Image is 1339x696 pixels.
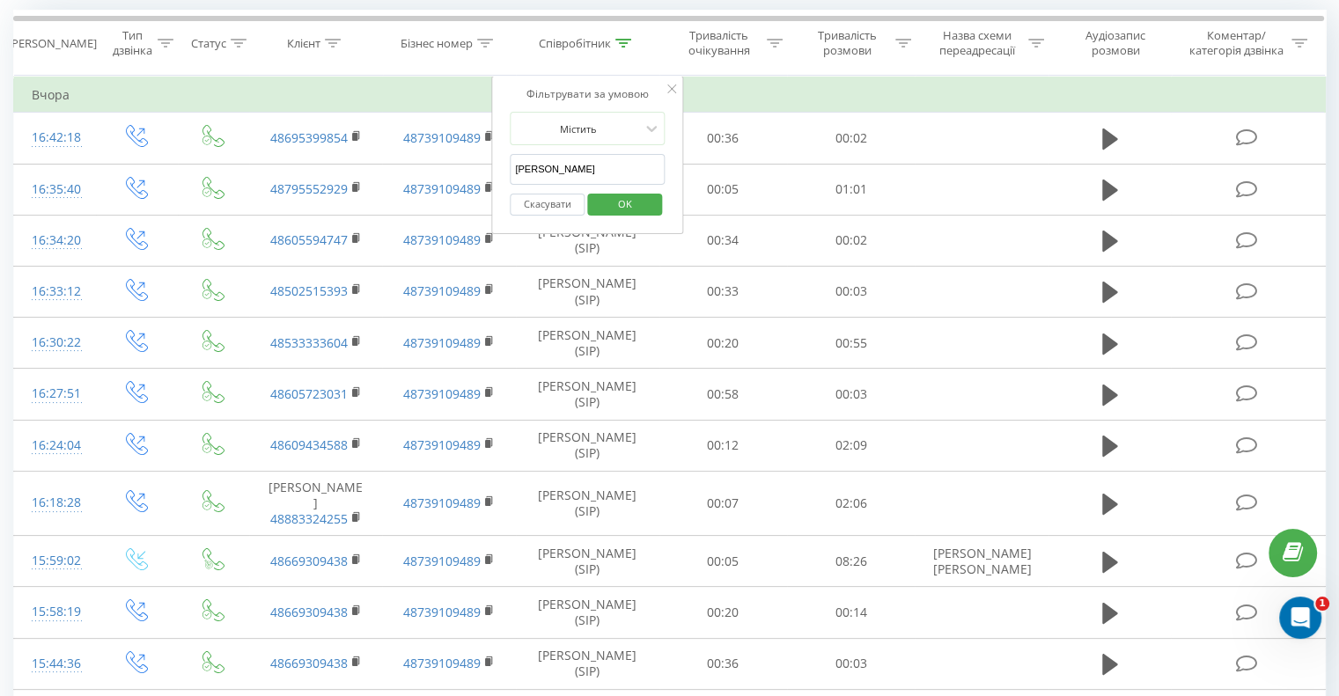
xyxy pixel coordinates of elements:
[787,420,915,471] td: 02:09
[32,172,78,207] div: 16:35:40
[516,471,659,536] td: [PERSON_NAME] (SIP)
[403,129,481,146] a: 48739109489
[32,121,78,155] div: 16:42:18
[32,326,78,360] div: 16:30:22
[270,282,348,299] a: 48502515393
[787,587,915,638] td: 00:14
[111,28,152,58] div: Тип дзвінка
[32,429,78,463] div: 16:24:04
[659,369,787,420] td: 00:58
[516,215,659,266] td: [PERSON_NAME] (SIP)
[270,129,348,146] a: 48695399854
[1184,28,1287,58] div: Коментар/категорія дзвінка
[32,486,78,520] div: 16:18:28
[270,510,348,527] a: 48883324255
[516,318,659,369] td: [PERSON_NAME] (SIP)
[516,638,659,689] td: [PERSON_NAME] (SIP)
[32,377,78,411] div: 16:27:51
[787,471,915,536] td: 02:06
[787,113,915,164] td: 00:02
[1315,597,1329,611] span: 1
[787,318,915,369] td: 00:55
[659,113,787,164] td: 00:36
[516,420,659,471] td: [PERSON_NAME] (SIP)
[516,369,659,420] td: [PERSON_NAME] (SIP)
[270,655,348,671] a: 48669309438
[539,36,611,51] div: Співробітник
[287,36,320,51] div: Клієнт
[787,638,915,689] td: 00:03
[787,215,915,266] td: 00:02
[270,180,348,197] a: 48795552929
[787,369,915,420] td: 00:03
[403,180,481,197] a: 48739109489
[403,553,481,569] a: 48739109489
[659,420,787,471] td: 00:12
[403,231,481,248] a: 48739109489
[403,334,481,351] a: 48739109489
[659,266,787,317] td: 00:33
[787,164,915,215] td: 01:01
[32,223,78,258] div: 16:34:20
[14,77,1326,113] td: Вчора
[403,436,481,453] a: 48739109489
[915,536,1048,587] td: [PERSON_NAME] [PERSON_NAME]
[270,553,348,569] a: 48669309438
[270,436,348,453] a: 48609434588
[600,190,650,217] span: OK
[675,28,763,58] div: Тривалість очікування
[1064,28,1167,58] div: Аудіозапис розмови
[32,595,78,629] div: 15:58:19
[8,36,97,51] div: [PERSON_NAME]
[659,215,787,266] td: 00:34
[516,536,659,587] td: [PERSON_NAME] (SIP)
[1279,597,1321,639] iframe: Intercom live chat
[403,282,481,299] a: 48739109489
[401,36,473,51] div: Бізнес номер
[403,495,481,511] a: 48739109489
[931,28,1024,58] div: Назва схеми переадресації
[270,231,348,248] a: 48605594747
[587,194,662,216] button: OK
[510,194,585,216] button: Скасувати
[191,36,226,51] div: Статус
[403,385,481,402] a: 48739109489
[659,638,787,689] td: 00:36
[659,318,787,369] td: 00:20
[787,536,915,587] td: 08:26
[270,604,348,620] a: 48669309438
[659,164,787,215] td: 00:05
[270,334,348,351] a: 48533333604
[659,587,787,638] td: 00:20
[510,154,665,185] input: Введіть значення
[659,536,787,587] td: 00:05
[32,647,78,681] div: 15:44:36
[249,471,382,536] td: [PERSON_NAME]
[516,587,659,638] td: [PERSON_NAME] (SIP)
[403,655,481,671] a: 48739109489
[270,385,348,402] a: 48605723031
[32,544,78,578] div: 15:59:02
[32,275,78,309] div: 16:33:12
[510,85,665,103] div: Фільтрувати за умовою
[787,266,915,317] td: 00:03
[659,471,787,536] td: 00:07
[516,266,659,317] td: [PERSON_NAME] (SIP)
[803,28,891,58] div: Тривалість розмови
[403,604,481,620] a: 48739109489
